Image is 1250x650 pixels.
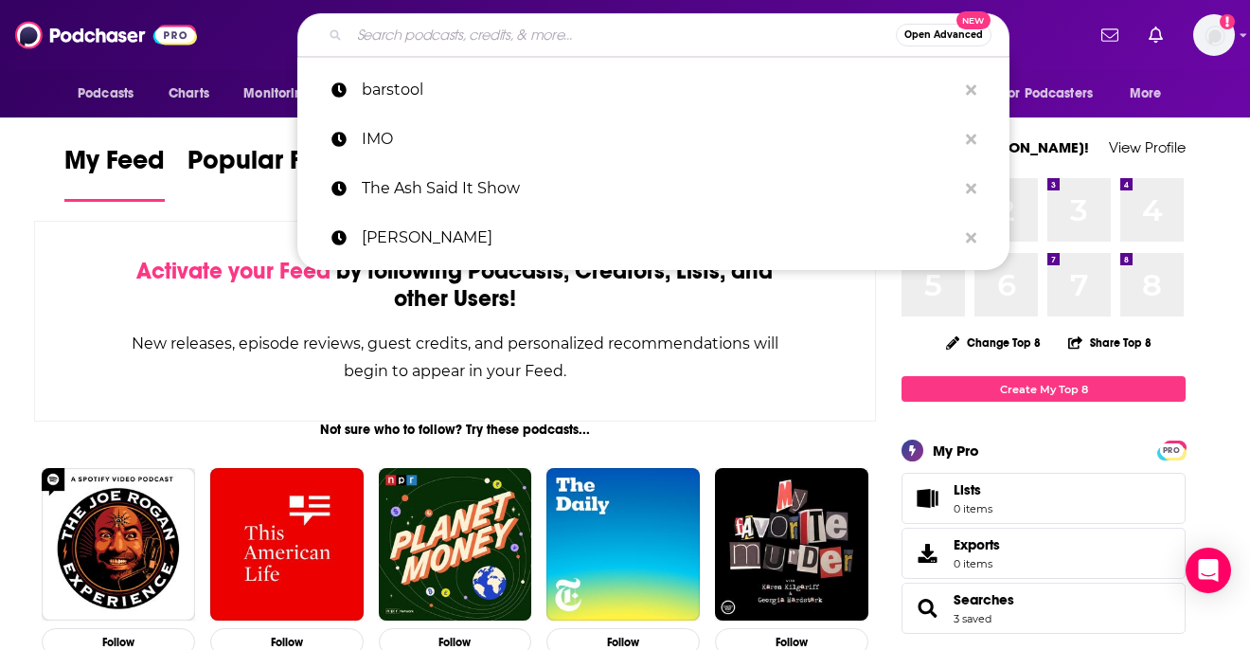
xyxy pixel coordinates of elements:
[156,76,221,112] a: Charts
[297,13,1009,57] div: Search podcasts, credits, & more...
[908,540,946,567] span: Exports
[1193,14,1235,56] span: Logged in as mmaugeri_hunter
[954,536,1000,553] span: Exports
[908,485,946,512] span: Lists
[297,164,1009,213] a: The Ash Said It Show
[1220,14,1235,29] svg: Add a profile image
[78,81,134,107] span: Podcasts
[954,502,992,515] span: 0 items
[64,144,165,202] a: My Feed
[187,144,348,188] span: Popular Feed
[187,144,348,202] a: Popular Feed
[243,81,311,107] span: Monitoring
[210,468,364,622] img: This American Life
[362,115,956,164] p: IMO
[1002,81,1093,107] span: For Podcasters
[136,257,330,285] span: Activate your Feed
[349,20,896,50] input: Search podcasts, credits, & more...
[64,76,158,112] button: open menu
[896,24,991,46] button: Open AdvancedNew
[902,473,1186,524] a: Lists
[362,65,956,115] p: barstool
[1116,76,1186,112] button: open menu
[34,422,876,438] div: Not sure who to follow? Try these podcasts...
[1160,442,1183,457] a: PRO
[130,258,780,313] div: by following Podcasts, Creators, Lists, and other Users!
[1160,443,1183,458] span: PRO
[362,164,956,213] p: The Ash Said It Show
[1130,81,1162,107] span: More
[297,213,1009,262] a: [PERSON_NAME]
[954,481,992,498] span: Lists
[379,468,532,622] img: Planet Money
[935,331,1052,354] button: Change Top 8
[908,595,946,622] a: Searches
[42,468,195,622] img: The Joe Rogan Experience
[715,468,868,622] img: My Favorite Murder with Karen Kilgariff and Georgia Hardstark
[954,557,1000,570] span: 0 items
[130,330,780,385] div: New releases, episode reviews, guest credits, and personalized recommendations will begin to appe...
[933,442,979,460] div: My Pro
[902,376,1186,402] a: Create My Top 8
[1193,14,1235,56] img: User Profile
[954,481,981,498] span: Lists
[1067,324,1152,361] button: Share Top 8
[1109,138,1186,156] a: View Profile
[169,81,209,107] span: Charts
[1141,19,1170,51] a: Show notifications dropdown
[990,76,1120,112] button: open menu
[902,528,1186,579] a: Exports
[954,612,991,625] a: 3 saved
[956,11,991,29] span: New
[230,76,335,112] button: open menu
[15,17,197,53] img: Podchaser - Follow, Share and Rate Podcasts
[904,30,983,40] span: Open Advanced
[297,65,1009,115] a: barstool
[64,144,165,188] span: My Feed
[297,115,1009,164] a: IMO
[546,468,700,622] img: The Daily
[1193,14,1235,56] button: Show profile menu
[362,213,956,262] p: michelle obama
[902,583,1186,634] span: Searches
[954,591,1014,608] a: Searches
[1094,19,1126,51] a: Show notifications dropdown
[1186,548,1231,593] div: Open Intercom Messenger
